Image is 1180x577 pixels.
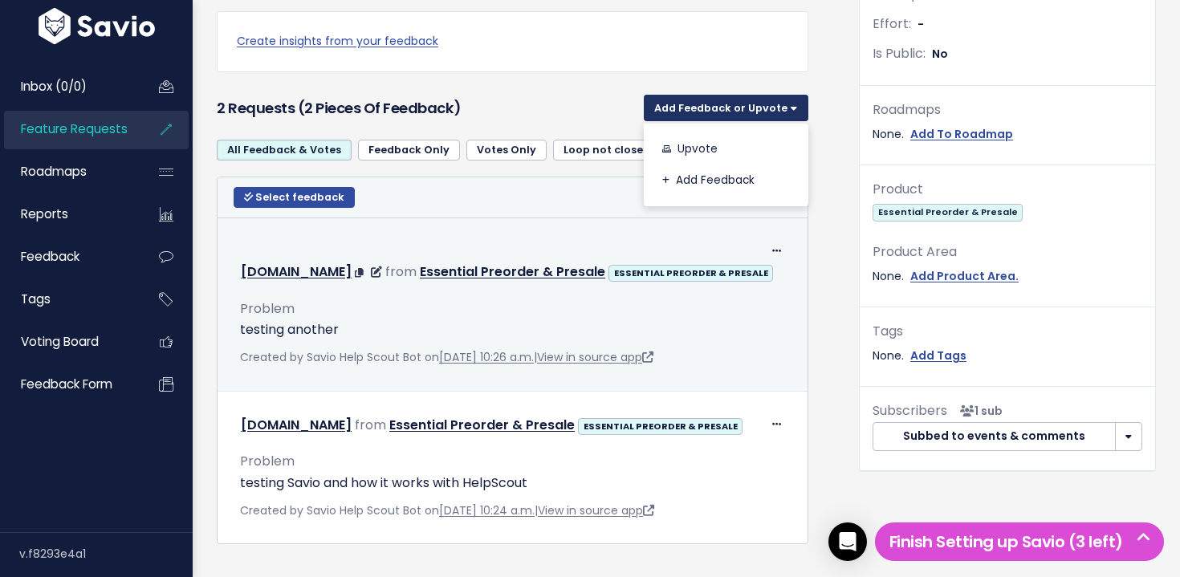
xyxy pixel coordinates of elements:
[439,502,535,518] a: [DATE] 10:24 a.m.
[584,420,738,433] strong: ESSENTIAL PREORDER & PRESALE
[217,97,637,120] h3: 2 Requests (2 pieces of Feedback)
[4,281,133,318] a: Tags
[4,196,133,233] a: Reports
[954,403,1003,419] span: <p><strong>Subscribers</strong><br><br> - Zydrunas Valciukas<br> </p>
[873,204,1023,221] span: Essential Preorder & Presale
[4,68,133,105] a: Inbox (0/0)
[389,416,575,434] a: Essential Preorder & Presale
[538,502,654,518] a: View in source app
[237,31,788,51] a: Create insights from your feedback
[910,346,966,366] a: Add Tags
[873,241,1142,264] div: Product Area
[4,153,133,190] a: Roadmaps
[873,401,947,420] span: Subscribers
[234,187,355,208] button: Select feedback
[21,205,68,222] span: Reports
[21,78,87,95] span: Inbox (0/0)
[21,333,99,350] span: Voting Board
[21,120,128,137] span: Feature Requests
[650,134,802,165] a: Upvote
[21,163,87,180] span: Roadmaps
[828,522,867,561] div: Open Intercom Messenger
[614,266,768,279] strong: ESSENTIAL PREORDER & PRESALE
[240,502,654,518] span: Created by Savio Help Scout Bot on |
[882,530,1157,554] h5: Finish Setting up Savio (3 left)
[873,422,1116,451] button: Subbed to events & comments
[650,165,802,197] a: Add Feedback
[918,16,924,32] span: -
[4,366,133,403] a: Feedback form
[240,299,295,318] span: Problem
[873,99,1142,122] div: Roadmaps
[21,248,79,265] span: Feedback
[466,140,547,161] a: Votes Only
[385,262,417,281] span: from
[21,291,51,307] span: Tags
[553,140,661,161] a: Loop not closed
[240,320,785,339] p: testing another
[910,124,1013,144] a: Add To Roadmap
[644,95,808,120] button: Add Feedback or Upvote
[240,452,295,470] span: Problem
[873,14,911,33] span: Effort:
[420,262,605,281] a: Essential Preorder & Presale
[910,266,1019,286] a: Add Product Area.
[21,376,112,392] span: Feedback form
[932,46,948,62] span: No
[355,416,386,434] span: from
[439,349,534,365] a: [DATE] 10:26 a.m.
[35,8,159,44] img: logo-white.9d6f32f41409.svg
[19,533,193,575] div: v.f8293e4a1
[873,346,1142,366] div: None.
[873,320,1142,343] div: Tags
[4,111,133,148] a: Feature Requests
[358,140,460,161] a: Feedback Only
[873,178,1142,201] div: Product
[241,416,352,434] a: [DOMAIN_NAME]
[241,262,352,281] a: [DOMAIN_NAME]
[4,323,133,360] a: Voting Board
[873,266,1142,286] div: None.
[873,124,1142,144] div: None.
[240,349,653,365] span: Created by Savio Help Scout Bot on |
[240,473,785,493] p: testing Savio and how it works with HelpScout
[217,140,352,161] a: All Feedback & Votes
[255,190,344,204] span: Select feedback
[4,238,133,275] a: Feedback
[873,44,926,63] span: Is Public:
[537,349,653,365] a: View in source app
